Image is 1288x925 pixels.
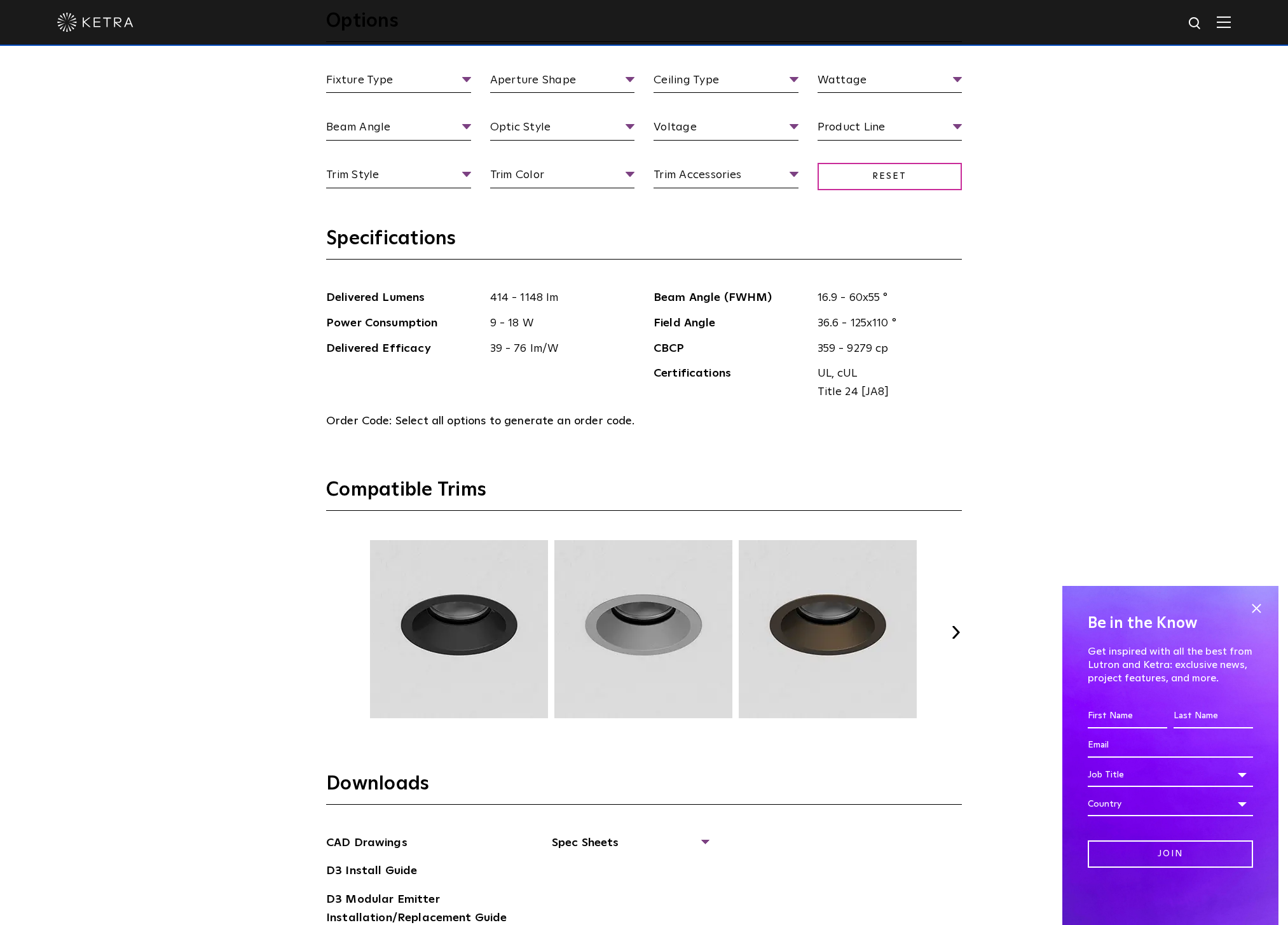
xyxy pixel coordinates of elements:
[808,340,963,358] span: 359 - 9279 cp
[1088,734,1253,758] input: Email
[654,314,808,333] span: Field Angle
[326,340,481,358] span: Delivered Efficacy
[1088,840,1253,868] input: Join
[326,71,471,94] span: Fixture Type
[481,340,635,358] span: 39 - 76 lm/W
[481,289,635,307] span: 414 - 1148 lm
[326,415,392,427] span: Order Code:
[1088,704,1167,728] input: First Name
[654,289,808,307] span: Beam Angle (FWHM)
[481,314,635,333] span: 9 - 18 W
[1188,16,1203,32] img: search icon
[490,71,635,94] span: Aperture Shape
[818,163,963,190] span: Reset
[654,118,798,141] span: Voltage
[368,540,550,718] img: TRM002.webp
[818,365,953,383] span: UL, cUL
[808,289,963,307] span: 16.9 - 60x55 °
[326,118,471,141] span: Beam Angle
[490,118,635,141] span: Optic Style
[326,772,962,805] h3: Downloads
[1217,16,1231,28] img: Hamburger%20Nav.svg
[808,314,963,333] span: 36.6 - 125x110 °
[818,118,963,141] span: Product Line
[1088,645,1253,685] p: Get inspired with all the best from Lutron and Ketra: exclusive news, project features, and more.
[654,71,798,94] span: Ceiling Type
[57,13,134,32] img: ketra-logo-2019-white
[737,540,919,718] img: TRM004.webp
[490,166,635,188] span: Trim Color
[818,383,953,401] span: Title 24 [JA8]
[818,71,963,94] span: Wattage
[1088,763,1253,787] div: Job Title
[654,166,798,188] span: Trim Accessories
[326,314,481,333] span: Power Consumption
[552,834,708,862] span: Spec Sheets
[654,340,808,358] span: CBCP
[326,834,408,854] a: CAD Drawings
[1174,704,1253,728] input: Last Name
[552,540,734,718] img: TRM003.webp
[326,478,962,511] h3: Compatible Trims
[654,365,808,401] span: Certifications
[326,289,481,307] span: Delivered Lumens
[326,166,471,188] span: Trim Style
[326,862,417,882] a: D3 Install Guide
[395,415,635,427] span: Select all options to generate an order code.
[326,226,962,260] h3: Specifications
[949,626,962,639] button: Next
[1088,792,1253,816] div: Country
[1088,611,1253,636] h4: Be in the Know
